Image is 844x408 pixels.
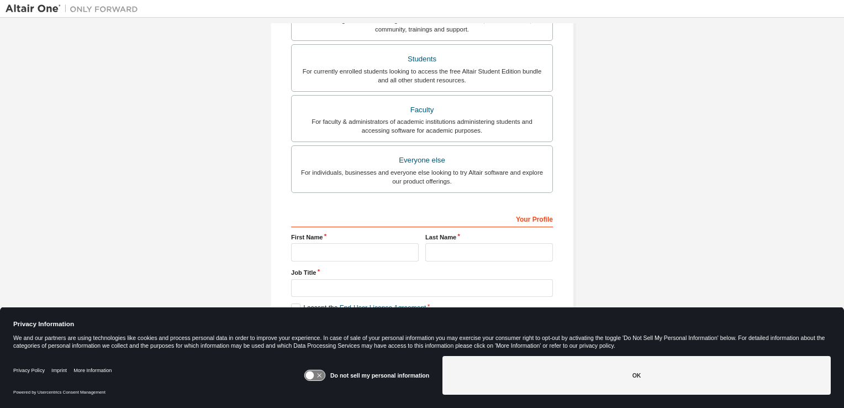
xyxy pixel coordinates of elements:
[340,304,426,312] a: End-User License Agreement
[291,304,426,313] label: I accept the
[291,268,553,277] label: Job Title
[298,67,546,85] div: For currently enrolled students looking to access the free Altair Student Edition bundle and all ...
[298,168,546,186] div: For individuals, businesses and everyone else looking to try Altair software and explore our prod...
[298,16,546,34] div: For existing customers looking to access software downloads, HPC resources, community, trainings ...
[291,233,419,242] label: First Name
[298,117,546,135] div: For faculty & administrators of academic institutions administering students and accessing softwa...
[298,102,546,118] div: Faculty
[6,3,144,14] img: Altair One
[425,233,553,242] label: Last Name
[291,210,553,227] div: Your Profile
[298,51,546,67] div: Students
[298,153,546,168] div: Everyone else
